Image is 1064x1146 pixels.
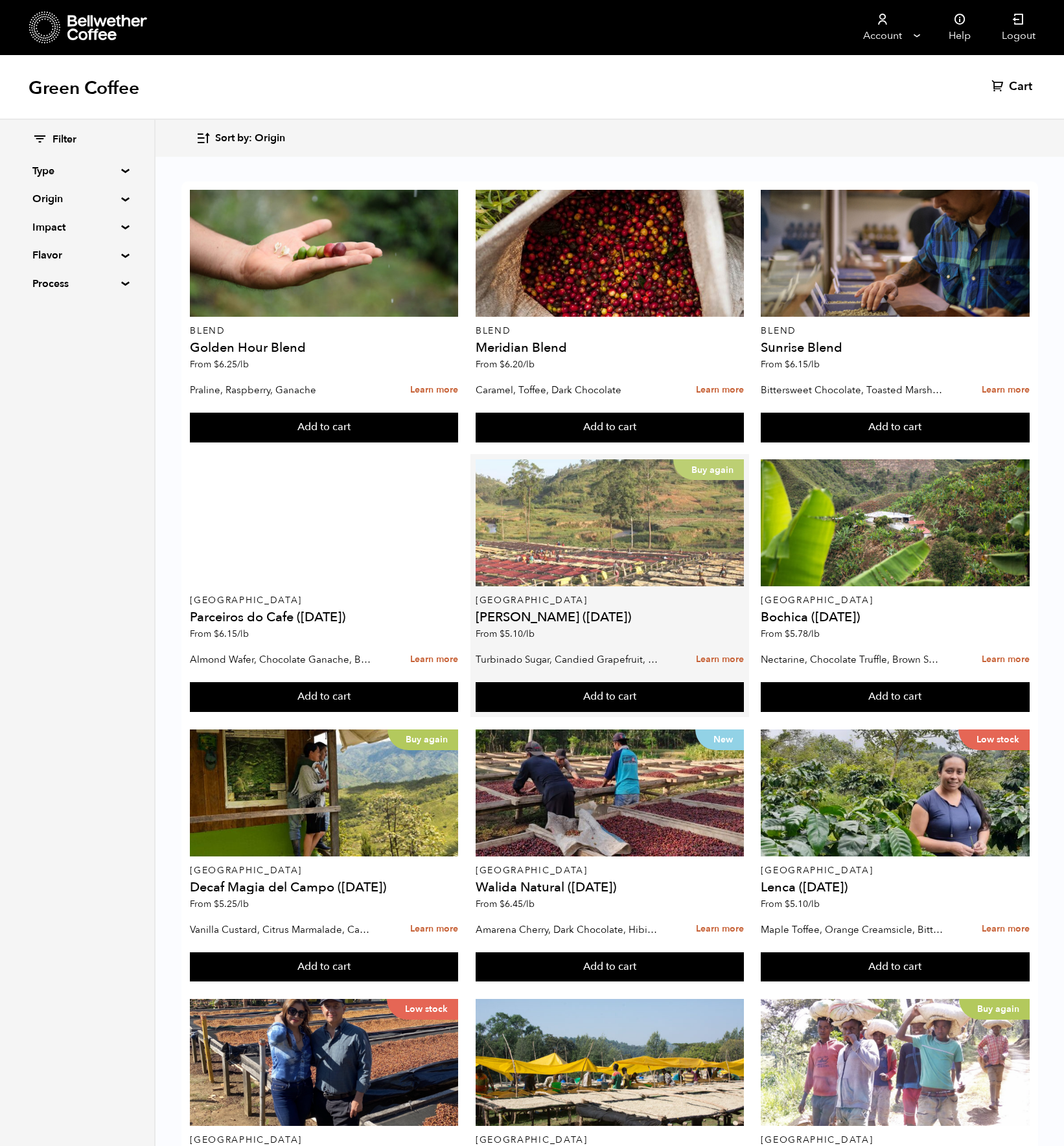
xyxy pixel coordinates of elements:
[785,358,820,371] bdi: 6.15
[523,358,535,371] span: /lb
[808,358,820,371] span: /lb
[785,628,820,640] bdi: 5.78
[785,898,790,910] span: $
[387,729,458,750] p: Buy again
[476,596,744,605] p: [GEOGRAPHIC_DATA]
[695,729,744,750] p: New
[476,1136,744,1145] p: [GEOGRAPHIC_DATA]
[190,881,458,894] h4: Decaf Magia del Campo ([DATE])
[761,650,943,669] p: Nectarine, Chocolate Truffle, Brown Sugar
[696,376,744,404] a: Learn more
[214,898,249,910] bdi: 5.25
[476,341,744,354] h4: Meridian Blend
[190,682,458,712] button: Add to cart
[476,327,744,336] p: Blend
[190,413,458,442] button: Add to cart
[215,132,285,146] span: Sort by: Origin
[214,898,219,910] span: $
[500,898,535,910] bdi: 6.45
[523,898,535,910] span: /lb
[761,898,820,910] span: From
[190,596,458,605] p: [GEOGRAPHIC_DATA]
[476,866,744,875] p: [GEOGRAPHIC_DATA]
[32,163,122,179] summary: Type
[959,999,1030,1020] p: Buy again
[476,358,535,371] span: From
[190,611,458,624] h4: Parceiros do Cafe ([DATE])
[190,952,458,982] button: Add to cart
[476,380,658,400] p: Caramel, Toffee, Dark Chocolate
[237,628,249,640] span: /lb
[982,915,1030,943] a: Learn more
[500,628,505,640] span: $
[214,358,249,371] bdi: 6.25
[190,341,458,354] h4: Golden Hour Blend
[808,898,820,910] span: /lb
[410,646,458,674] a: Learn more
[190,729,458,856] a: Buy again
[196,123,285,154] button: Sort by: Origin
[761,952,1029,982] button: Add to cart
[761,881,1029,894] h4: Lenca ([DATE])
[761,682,1029,712] button: Add to cart
[32,276,122,292] summary: Process
[52,133,76,147] span: Filter
[785,628,790,640] span: $
[500,358,505,371] span: $
[761,413,1029,442] button: Add to cart
[476,898,535,910] span: From
[785,358,790,371] span: $
[476,459,744,586] a: Buy again
[190,999,458,1126] a: Low stock
[32,247,122,263] summary: Flavor
[190,650,373,669] p: Almond Wafer, Chocolate Ganache, Bing Cherry
[761,920,943,939] p: Maple Toffee, Orange Creamsicle, Bittersweet Chocolate
[410,915,458,943] a: Learn more
[32,220,122,235] summary: Impact
[696,646,744,674] a: Learn more
[761,999,1029,1126] a: Buy again
[761,729,1029,856] a: Low stock
[761,866,1029,875] p: [GEOGRAPHIC_DATA]
[387,999,458,1020] p: Low stock
[476,881,744,894] h4: Walida Natural ([DATE])
[190,1136,458,1145] p: [GEOGRAPHIC_DATA]
[29,76,139,100] h1: Green Coffee
[476,952,744,982] button: Add to cart
[761,380,943,400] p: Bittersweet Chocolate, Toasted Marshmallow, Candied Orange, Praline
[476,682,744,712] button: Add to cart
[1009,79,1032,95] span: Cart
[761,358,820,371] span: From
[190,898,249,910] span: From
[761,327,1029,336] p: Blend
[476,729,744,856] a: New
[982,376,1030,404] a: Learn more
[761,1136,1029,1145] p: [GEOGRAPHIC_DATA]
[761,628,820,640] span: From
[808,628,820,640] span: /lb
[214,628,219,640] span: $
[476,611,744,624] h4: [PERSON_NAME] ([DATE])
[523,628,535,640] span: /lb
[190,866,458,875] p: [GEOGRAPHIC_DATA]
[761,341,1029,354] h4: Sunrise Blend
[410,376,458,404] a: Learn more
[214,358,219,371] span: $
[673,459,744,480] p: Buy again
[32,191,122,207] summary: Origin
[696,915,744,943] a: Learn more
[958,729,1030,750] p: Low stock
[237,898,249,910] span: /lb
[214,628,249,640] bdi: 6.15
[761,611,1029,624] h4: Bochica ([DATE])
[476,628,535,640] span: From
[476,650,658,669] p: Turbinado Sugar, Candied Grapefruit, Spiced Plum
[476,413,744,442] button: Add to cart
[190,380,373,400] p: Praline, Raspberry, Ganache
[237,358,249,371] span: /lb
[190,358,249,371] span: From
[500,898,505,910] span: $
[500,358,535,371] bdi: 6.20
[982,646,1030,674] a: Learn more
[190,920,373,939] p: Vanilla Custard, Citrus Marmalade, Caramel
